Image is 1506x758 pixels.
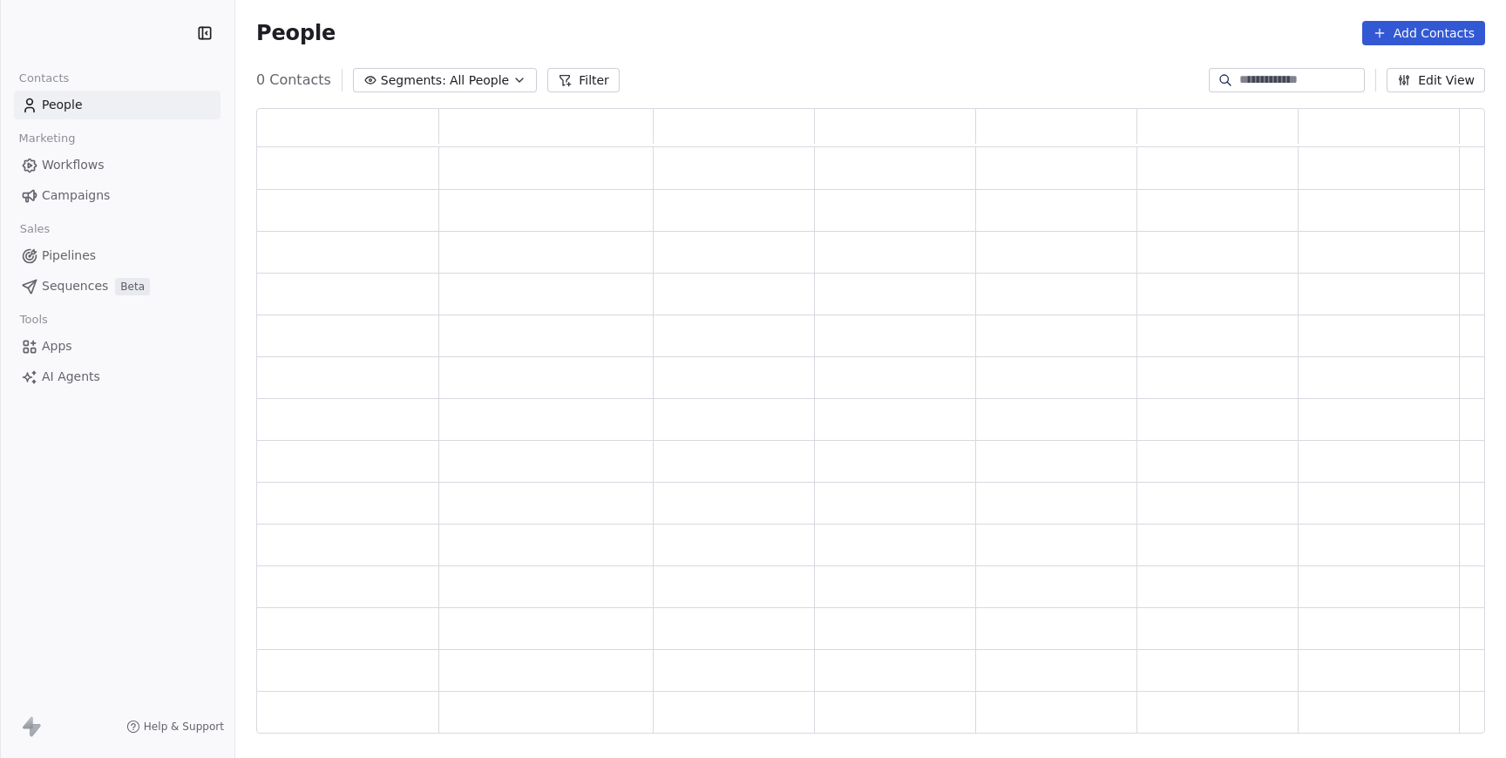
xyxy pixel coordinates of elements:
a: SequencesBeta [14,272,220,301]
a: People [14,91,220,119]
span: 0 Contacts [256,70,331,91]
span: AI Agents [42,368,100,386]
span: People [42,96,83,114]
span: Contacts [11,65,77,91]
a: Pipelines [14,241,220,270]
span: Tools [12,307,55,333]
span: Segments: [381,71,446,90]
button: Edit View [1387,68,1485,92]
a: Campaigns [14,181,220,210]
button: Filter [547,68,620,92]
a: Help & Support [126,720,224,734]
span: People [256,20,336,46]
a: AI Agents [14,362,220,391]
span: Pipelines [42,247,96,265]
span: Sales [12,216,58,242]
span: All People [450,71,509,90]
button: Add Contacts [1362,21,1485,45]
a: Apps [14,332,220,361]
span: Marketing [11,125,83,152]
span: Help & Support [144,720,224,734]
span: Campaigns [42,186,110,205]
span: Apps [42,337,72,355]
a: Workflows [14,151,220,179]
span: Workflows [42,156,105,174]
span: Beta [115,278,150,295]
span: Sequences [42,277,108,295]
